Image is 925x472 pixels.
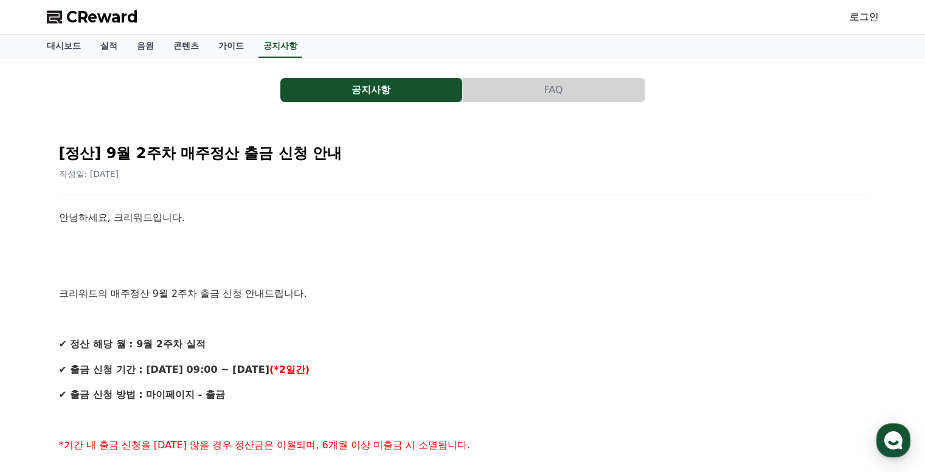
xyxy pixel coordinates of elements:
span: 작성일: [DATE] [59,169,119,179]
span: *기간 내 출금 신청을 [DATE] 않을 경우 정산금은 이월되며, 6개월 이상 미출금 시 소멸됩니다. [59,439,471,451]
a: 로그인 [850,10,879,24]
a: 가이드 [209,35,254,58]
a: CReward [47,7,138,27]
p: 안녕하세요, 크리워드입니다. [59,210,867,226]
a: 대시보드 [37,35,91,58]
strong: (*2일간) [269,364,310,375]
h2: [정산] 9월 2주차 매주정산 출금 신청 안내 [59,144,867,163]
p: 크리워드의 매주정산 9월 2주차 출금 신청 안내드립니다. [59,286,867,302]
strong: ✔ 출금 신청 기간 : [DATE] 09:00 ~ [DATE] [59,364,269,375]
a: 콘텐츠 [164,35,209,58]
button: 공지사항 [280,78,462,102]
button: FAQ [463,78,645,102]
a: 음원 [127,35,164,58]
a: 공지사항 [280,78,463,102]
strong: ✔ 정산 해당 월 : 9월 2주차 실적 [59,338,206,350]
a: FAQ [463,78,645,102]
a: 실적 [91,35,127,58]
span: CReward [66,7,138,27]
a: 공지사항 [258,35,302,58]
strong: ✔ 출금 신청 방법 : 마이페이지 - 출금 [59,389,225,400]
